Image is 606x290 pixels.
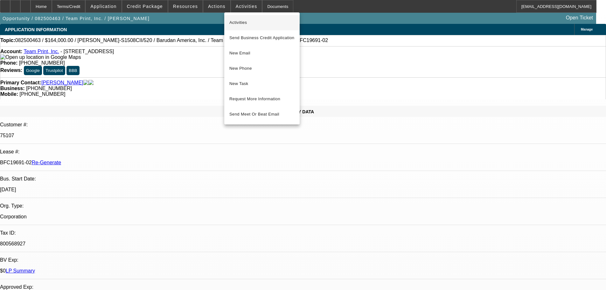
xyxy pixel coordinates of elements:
[229,49,295,57] span: New Email
[229,95,295,103] span: Request More Information
[229,19,295,26] span: Activities
[229,110,295,118] span: Send Meet Or Beat Email
[229,65,295,72] span: New Phone
[229,34,295,42] span: Send Business Credit Application
[229,80,295,88] span: New Task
